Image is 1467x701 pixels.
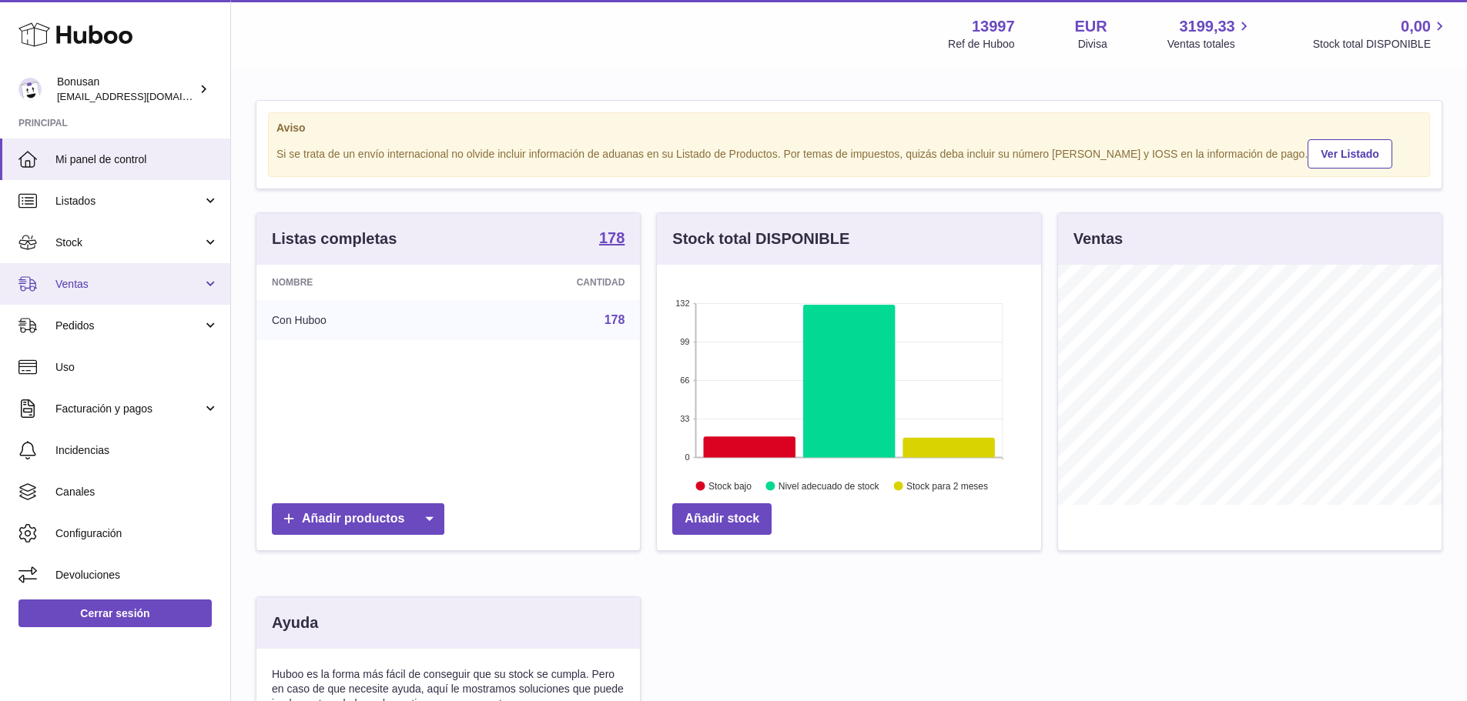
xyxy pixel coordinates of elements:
a: Ver Listado [1308,139,1392,169]
span: Devoluciones [55,568,219,582]
span: Ventas [55,277,203,292]
div: Ref de Huboo [948,37,1014,52]
span: Listados [55,194,203,209]
a: 3199,33 Ventas totales [1167,16,1253,52]
span: Stock total DISPONIBLE [1313,37,1449,52]
span: [EMAIL_ADDRESS][DOMAIN_NAME] [57,90,226,102]
span: 0,00 [1401,16,1431,37]
text: 99 [681,337,690,346]
strong: Aviso [276,121,1422,135]
strong: EUR [1075,16,1107,37]
th: Nombre [256,265,456,300]
text: 0 [685,452,690,462]
a: Añadir productos [272,503,444,535]
a: 178 [599,230,625,249]
div: Bonusan [57,75,196,104]
h3: Ayuda [272,613,318,633]
div: Si se trata de un envío internacional no olvide incluir información de aduanas en su Listado de P... [276,137,1422,169]
span: Configuración [55,526,219,541]
text: 132 [675,299,689,308]
span: Mi panel de control [55,152,219,167]
text: 33 [681,414,690,423]
h3: Stock total DISPONIBLE [672,229,849,249]
div: Divisa [1078,37,1107,52]
span: Facturación y pagos [55,402,203,416]
text: Stock para 2 meses [906,481,988,492]
img: info@bonusan.es [18,78,42,101]
span: Incidencias [55,443,219,458]
a: 178 [605,313,625,326]
span: Stock [55,235,203,250]
span: Canales [55,485,219,499]
span: Pedidos [55,319,203,333]
th: Cantidad [456,265,641,300]
span: 3199,33 [1179,16,1234,37]
text: Stock bajo [708,481,752,492]
span: Ventas totales [1167,37,1253,52]
strong: 178 [599,230,625,245]
h3: Ventas [1073,229,1123,249]
a: 0,00 Stock total DISPONIBLE [1313,16,1449,52]
a: Añadir stock [672,503,772,535]
text: Nivel adecuado de stock [779,481,880,492]
text: 66 [681,376,690,385]
a: Cerrar sesión [18,599,212,627]
td: Con Huboo [256,300,456,340]
strong: 13997 [972,16,1015,37]
h3: Listas completas [272,229,397,249]
span: Uso [55,360,219,375]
